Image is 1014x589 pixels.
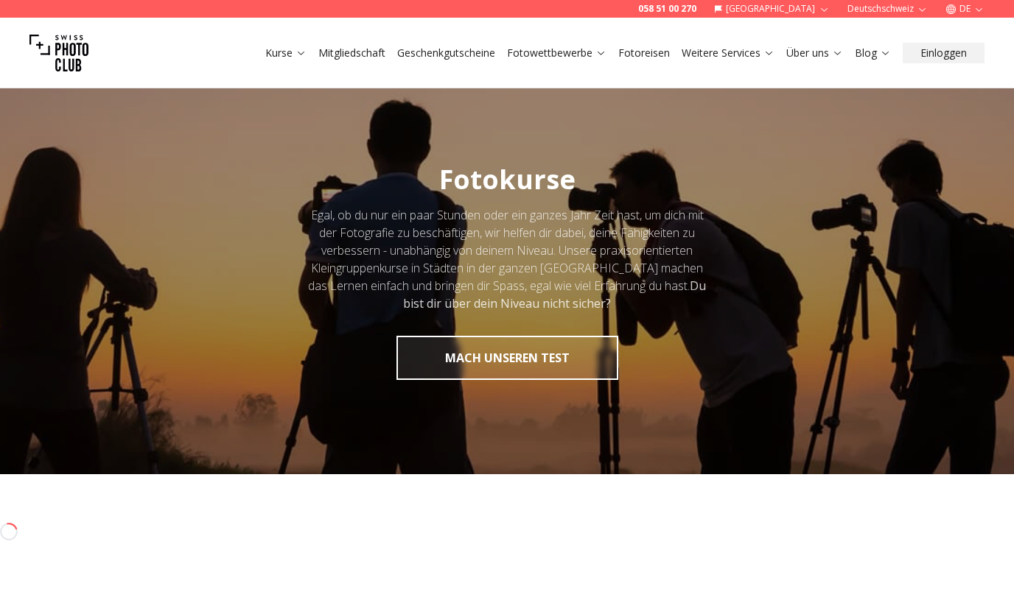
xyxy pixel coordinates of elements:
a: Kurse [265,46,307,60]
button: Einloggen [903,43,985,63]
button: Fotowettbewerbe [501,43,612,63]
div: Egal, ob du nur ein paar Stunden oder ein ganzes Jahr Zeit hast, um dich mit der Fotografie zu be... [307,206,707,312]
a: Fotoreisen [618,46,670,60]
a: Weitere Services [682,46,775,60]
button: MACH UNSEREN TEST [396,336,618,380]
a: Geschenkgutscheine [397,46,495,60]
span: Fotokurse [439,161,576,197]
button: Weitere Services [676,43,780,63]
a: 058 51 00 270 [638,3,696,15]
button: Blog [849,43,897,63]
a: Blog [855,46,891,60]
a: Fotowettbewerbe [507,46,606,60]
a: Über uns [786,46,843,60]
button: Über uns [780,43,849,63]
button: Kurse [259,43,312,63]
button: Geschenkgutscheine [391,43,501,63]
button: Mitgliedschaft [312,43,391,63]
a: Mitgliedschaft [318,46,385,60]
button: Fotoreisen [612,43,676,63]
img: Swiss photo club [29,24,88,82]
